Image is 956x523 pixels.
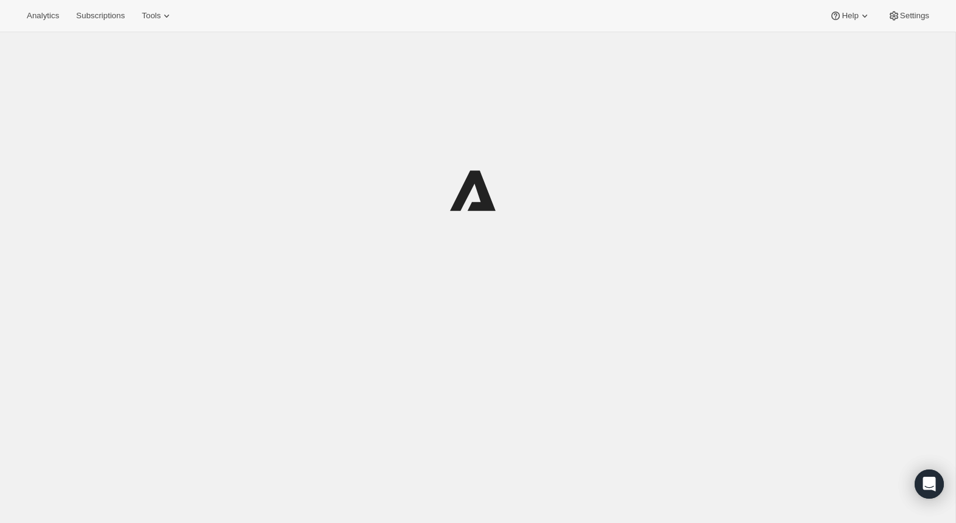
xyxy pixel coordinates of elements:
button: Subscriptions [69,7,132,24]
button: Help [822,7,878,24]
span: Settings [900,11,929,21]
span: Tools [142,11,161,21]
button: Analytics [19,7,66,24]
button: Settings [881,7,937,24]
span: Analytics [27,11,59,21]
button: Tools [134,7,180,24]
span: Help [842,11,858,21]
span: Subscriptions [76,11,125,21]
div: Open Intercom Messenger [915,469,944,499]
